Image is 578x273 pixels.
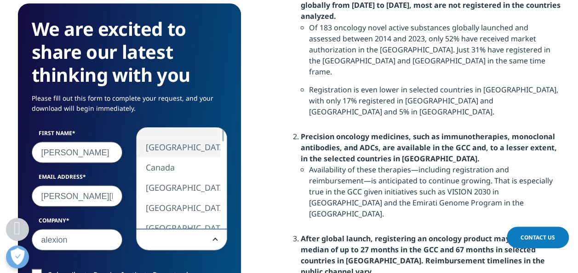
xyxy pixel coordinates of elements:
li: [GEOGRAPHIC_DATA] [137,136,220,157]
li: Availability of these therapies—including registration and reimbursement—is anticipated to contin... [309,164,561,226]
strong: Precision oncology medicines, such as immunotherapies, monoclonal antibodies, and ADCs, are avail... [301,131,557,163]
button: Open Preferences [6,245,29,268]
li: Registration is even lower in selected countries in [GEOGRAPHIC_DATA], with only 17% registered i... [309,84,561,124]
a: Contact Us [507,227,569,248]
p: Please fill out this form to complete your request, and your download will begin immediately. [32,93,227,120]
span: Contact Us [521,233,555,241]
label: Company [32,216,123,229]
label: First Name [32,129,123,142]
li: Canada [137,157,220,177]
li: Of 183 oncology novel active substances globally launched and assessed between 2014 and 2023, onl... [309,22,561,84]
li: [GEOGRAPHIC_DATA] [137,177,220,197]
li: [GEOGRAPHIC_DATA] [137,217,220,238]
li: [GEOGRAPHIC_DATA] [137,197,220,217]
h3: We are excited to share our latest thinking with you [32,17,227,86]
label: Email Address [32,172,123,185]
